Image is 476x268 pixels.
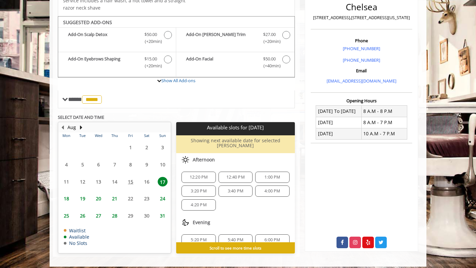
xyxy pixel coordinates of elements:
[361,117,407,128] td: 8 A.M - 7 P.M
[312,68,411,73] h3: Email
[264,237,280,243] span: 6:00 PM
[59,132,74,139] th: Mon
[123,132,139,139] th: Fri
[61,194,71,203] span: 18
[191,188,206,194] span: 3:20 PM
[67,124,76,131] button: Aug
[327,78,396,84] a: [EMAIL_ADDRESS][DOMAIN_NAME]
[255,172,289,183] div: 1:00 PM
[78,124,84,131] button: Next Month
[255,234,289,246] div: 6:00 PM
[94,211,103,220] span: 27
[58,16,295,78] div: Scissor Cut Add-onS
[64,234,89,239] td: Available
[316,128,362,139] td: [DATE]
[139,132,154,139] th: Sat
[193,220,210,225] span: Evening
[64,241,89,246] td: No Slots
[181,185,216,197] div: 3:20 PM
[63,19,112,25] b: SUGGESTED ADD-ONS
[91,190,106,207] td: Select day20
[181,218,189,226] img: evening slots
[361,128,407,139] td: 10 A.M - 7 P.M
[74,132,90,139] th: Tue
[59,207,74,224] td: Select day25
[191,202,206,208] span: 4:20 PM
[106,190,122,207] td: Select day21
[191,237,206,243] span: 5:20 PM
[218,185,253,197] div: 3:40 PM
[155,132,171,139] th: Sun
[316,106,362,117] td: [DATE] To [DATE]
[361,106,407,117] td: 8 A.M - 8 P.M
[78,211,88,220] span: 26
[181,199,216,211] div: 4:20 PM
[316,117,362,128] td: [DATE]
[181,156,189,164] img: afternoon slots
[181,234,216,246] div: 5:20 PM
[312,38,411,43] h3: Phone
[59,190,74,207] td: Select day18
[218,172,253,183] div: 12:40 PM
[91,132,106,139] th: Wed
[312,14,411,21] p: [STREET_ADDRESS],[STREET_ADDRESS][US_STATE]
[210,245,261,251] b: Scroll to see more time slots
[193,157,215,162] span: Afternoon
[74,190,90,207] td: Select day19
[218,234,253,246] div: 5:40 PM
[94,194,103,203] span: 20
[226,175,245,180] span: 12:40 PM
[228,237,243,243] span: 5:40 PM
[343,46,380,51] a: [PHONE_NUMBER]
[155,207,171,224] td: Select day31
[61,211,71,220] span: 25
[158,211,168,220] span: 31
[190,175,208,180] span: 12:20 PM
[158,194,168,203] span: 24
[264,188,280,194] span: 4:00 PM
[343,57,380,63] a: [PHONE_NUMBER]
[106,132,122,139] th: Thu
[155,173,171,190] td: Select day17
[158,177,168,186] span: 17
[161,78,195,84] a: Show All Add-ons
[74,207,90,224] td: Select day26
[255,185,289,197] div: 4:00 PM
[110,194,120,203] span: 21
[60,124,65,131] button: Previous Month
[179,138,292,148] h6: Showing next available date for selected [PERSON_NAME]
[91,207,106,224] td: Select day27
[78,194,88,203] span: 19
[179,125,292,130] p: Available slots for [DATE]
[228,188,243,194] span: 3:40 PM
[110,211,120,220] span: 28
[64,228,89,233] td: Waitlist
[155,190,171,207] td: Select day24
[58,114,104,120] b: SELECT DATE AND TIME
[312,2,411,12] h2: Chelsea
[181,172,216,183] div: 12:20 PM
[311,98,412,103] h3: Opening Hours
[106,207,122,224] td: Select day28
[264,175,280,180] span: 1:00 PM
